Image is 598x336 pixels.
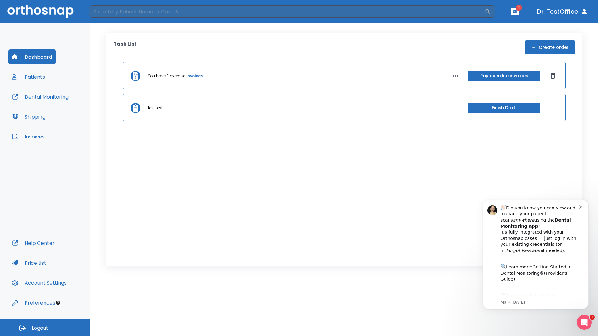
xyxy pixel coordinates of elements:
[473,192,598,333] iframe: Intercom notifications message
[148,105,163,111] p: test test
[516,5,522,11] span: 1
[525,40,575,54] button: Create order
[577,315,592,330] iframe: Intercom live chat
[468,103,540,113] button: Finish Draft
[590,315,595,320] span: 1
[8,129,48,144] button: Invoices
[8,295,59,310] button: Preferences
[8,109,49,124] button: Shipping
[89,5,485,18] input: Search by Patient Name or Case #
[55,300,61,306] div: Tooltip anchor
[8,69,49,84] button: Patients
[148,73,185,79] p: You have 3 overdue
[8,255,50,270] button: Price List
[113,40,137,54] p: Task List
[7,5,74,18] img: Orthosnap
[8,275,70,290] button: Account Settings
[468,71,540,81] button: Pay overdue invoices
[8,236,58,250] button: Help Center
[8,89,72,104] button: Dental Monitoring
[548,71,558,81] button: Dismiss
[187,73,203,79] a: invoices
[534,6,591,17] button: Dr. TestOffice
[32,325,48,332] span: Logout
[8,49,56,64] button: Dashboard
